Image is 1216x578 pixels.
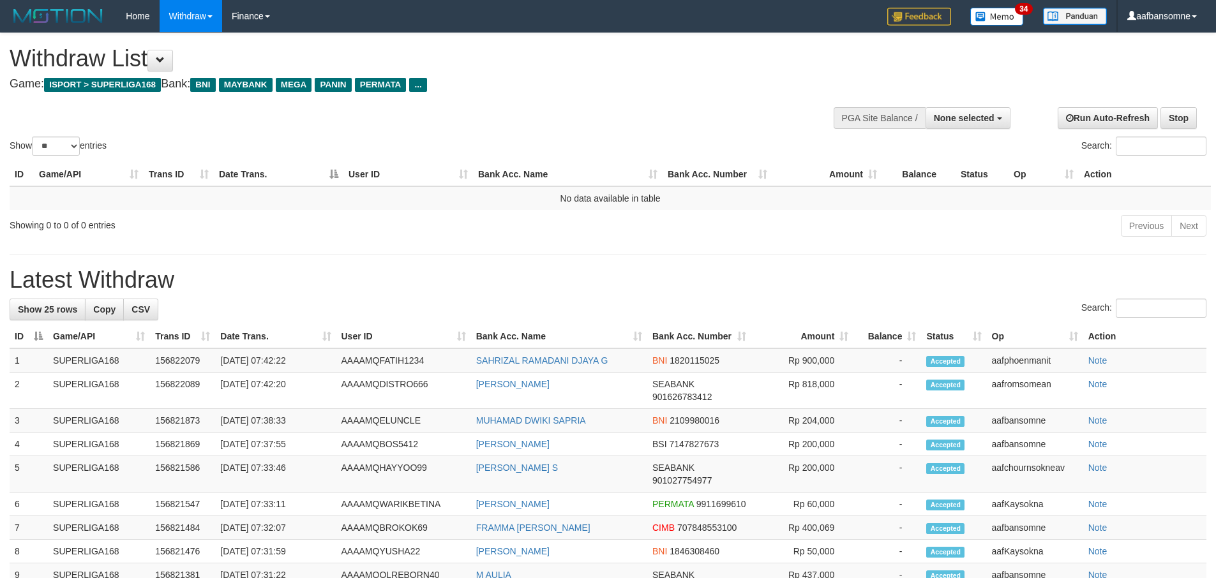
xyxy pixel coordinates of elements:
span: BNI [652,415,667,426]
select: Showentries [32,137,80,156]
td: [DATE] 07:42:22 [215,348,336,373]
td: AAAAMQYUSHA22 [336,540,471,563]
td: [DATE] 07:31:59 [215,540,336,563]
h1: Latest Withdraw [10,267,1206,293]
span: Accepted [926,500,965,510]
td: 156821873 [150,409,215,433]
a: Note [1088,522,1107,533]
th: Date Trans.: activate to sort column descending [214,163,343,186]
td: Rp 400,069 [751,516,853,540]
td: [DATE] 07:33:46 [215,456,336,493]
span: Copy 2109980016 to clipboard [670,415,719,426]
a: [PERSON_NAME] [476,546,550,556]
td: [DATE] 07:32:07 [215,516,336,540]
input: Search: [1116,137,1206,156]
span: BNI [652,355,667,366]
td: SUPERLIGA168 [48,540,150,563]
a: FRAMMA [PERSON_NAME] [476,522,590,533]
td: AAAAMQBROKOK69 [336,516,471,540]
span: Accepted [926,523,965,534]
span: Accepted [926,463,965,474]
td: 156821484 [150,516,215,540]
th: Balance [882,163,956,186]
td: SUPERLIGA168 [48,516,150,540]
td: SUPERLIGA168 [48,493,150,516]
label: Search: [1081,299,1206,318]
a: Note [1088,463,1107,473]
td: 3 [10,409,48,433]
td: aafphoenmanit [987,348,1083,373]
th: Game/API: activate to sort column ascending [34,163,144,186]
td: - [853,493,921,516]
td: SUPERLIGA168 [48,456,150,493]
span: SEABANK [652,379,694,389]
td: AAAAMQHAYYOO99 [336,456,471,493]
td: 156821869 [150,433,215,456]
span: Accepted [926,380,965,390]
a: MUHAMAD DWIKI SAPRIA [476,415,586,426]
span: Copy 9911699610 to clipboard [696,499,746,509]
td: - [853,373,921,409]
h1: Withdraw List [10,46,798,71]
span: SEABANK [652,463,694,473]
th: Bank Acc. Number: activate to sort column ascending [647,325,751,348]
span: BNI [652,546,667,556]
td: 156821547 [150,493,215,516]
td: aafKaysokna [987,493,1083,516]
span: Copy 7147827673 to clipboard [669,439,719,449]
th: User ID: activate to sort column ascending [343,163,473,186]
img: Feedback.jpg [887,8,951,26]
a: Previous [1121,215,1172,237]
td: 5 [10,456,48,493]
td: aafromsomean [987,373,1083,409]
td: 156822089 [150,373,215,409]
td: 2 [10,373,48,409]
span: MAYBANK [219,78,273,92]
td: - [853,540,921,563]
span: 34 [1015,3,1032,15]
th: Action [1083,325,1206,348]
a: [PERSON_NAME] [476,439,550,449]
h4: Game: Bank: [10,78,798,91]
td: 4 [10,433,48,456]
a: Next [1171,215,1206,237]
img: MOTION_logo.png [10,6,107,26]
button: None selected [926,107,1010,129]
th: ID [10,163,34,186]
span: Copy 1846308460 to clipboard [670,546,719,556]
label: Show entries [10,137,107,156]
td: - [853,409,921,433]
span: Accepted [926,356,965,367]
span: Show 25 rows [18,304,77,315]
td: AAAAMQFATIH1234 [336,348,471,373]
span: Copy [93,304,116,315]
td: SUPERLIGA168 [48,348,150,373]
span: Accepted [926,547,965,558]
input: Search: [1116,299,1206,318]
th: Bank Acc. Name: activate to sort column ascending [471,325,647,348]
th: ID: activate to sort column descending [10,325,48,348]
td: - [853,456,921,493]
div: PGA Site Balance / [834,107,926,129]
td: SUPERLIGA168 [48,409,150,433]
td: [DATE] 07:33:11 [215,493,336,516]
span: CSV [131,304,150,315]
img: panduan.png [1043,8,1107,25]
span: ... [409,78,426,92]
td: aafKaysokna [987,540,1083,563]
a: [PERSON_NAME] [476,379,550,389]
td: - [853,433,921,456]
td: 1 [10,348,48,373]
td: [DATE] 07:37:55 [215,433,336,456]
span: CIMB [652,522,675,533]
th: Action [1079,163,1211,186]
span: PANIN [315,78,351,92]
span: MEGA [276,78,312,92]
th: User ID: activate to sort column ascending [336,325,471,348]
span: Copy 1820115025 to clipboard [670,355,719,366]
td: AAAAMQWARIKBETINA [336,493,471,516]
td: aafbansomne [987,409,1083,433]
td: [DATE] 07:38:33 [215,409,336,433]
th: Op: activate to sort column ascending [987,325,1083,348]
a: Note [1088,499,1107,509]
